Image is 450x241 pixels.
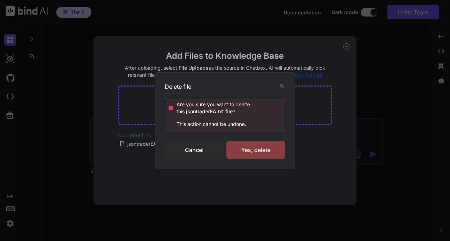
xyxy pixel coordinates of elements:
[185,108,233,114] span: jsontraderEA.txt file
[176,101,285,115] div: Are you sure you want to delete this ?
[165,82,191,91] h3: Delete file
[226,141,285,159] div: Yes, delete
[165,141,224,159] div: Cancel
[168,121,285,128] p: This action cannot be undone.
